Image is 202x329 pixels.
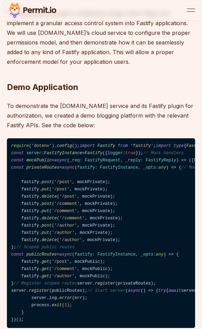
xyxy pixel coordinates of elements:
[7,9,195,67] p: This guide demonstrates a middleware plugin which helps you implement a granular access control s...
[41,194,57,199] span: delete
[7,138,195,328] code: ( ). (); ; { , , } ; : = ({ : }); = ( ) => ({ : }); = ( ) => ({ : }); = ( ) => ({ : }); = ( ) => ...
[95,281,115,286] span: register
[59,194,77,199] span: '/post'
[41,223,51,228] span: post
[85,151,102,156] span: Fastify
[41,201,51,206] span: post
[69,158,176,163] span: _req: FastifyRequest, _reply: FastifyReply
[52,274,75,279] span: '/author'
[65,303,67,308] span: 1
[143,151,184,156] span: // Mock handlers
[174,143,184,148] span: type
[52,303,62,308] span: exit
[11,165,24,170] span: const
[26,252,57,257] span: publicRoutes
[54,158,67,163] span: async
[52,187,69,192] span: '/post'
[41,209,49,213] span: put
[52,267,77,271] span: '/comment'
[54,223,77,228] span: '/author'
[31,143,52,148] span: 'dotenv'
[77,165,166,170] span: fastify: FastifyInstance, _opts:
[59,238,82,242] span: '/author'
[41,187,49,192] span: put
[7,101,195,130] p: To demonstrate the [DOMAIN_NAME] service and its Fastify plugin for authorization, we created a d...
[128,288,141,293] span: async
[52,259,69,264] span: '/post'
[44,151,82,156] span: FastifyInstance
[59,216,85,221] span: '/comment'
[7,54,195,93] h2: Demo Application
[80,143,95,148] span: import
[59,252,72,257] span: async
[169,288,181,293] span: await
[156,143,171,148] span: import
[11,151,24,156] span: const
[158,165,166,170] span: any
[7,1,59,19] img: Permit logo
[26,151,41,156] span: server
[75,252,163,257] span: fastify: FastifyInstance, _opts:
[41,267,49,271] span: get
[52,209,77,213] span: '/comment'
[118,143,128,148] span: from
[52,230,75,235] span: '/author'
[16,245,75,250] span: // Scoped public routes
[49,296,57,300] span: log
[29,288,49,293] span: register
[41,274,49,279] span: get
[158,288,166,293] span: try
[11,158,24,163] span: const
[156,252,163,257] span: any
[187,6,195,14] button: open menu
[125,151,135,156] span: true
[59,296,72,300] span: error
[62,165,75,170] span: async
[11,252,24,257] span: const
[41,216,57,221] span: delete
[87,288,125,293] span: // Start server
[14,281,77,286] span: // Register scoped routes
[11,143,29,148] span: require
[131,143,153,148] span: 'fastify'
[41,238,57,242] span: delete
[54,180,72,185] span: '/post'
[41,180,51,185] span: post
[54,201,80,206] span: '/comment'
[57,143,72,148] span: config
[26,165,59,170] span: privateRoutes
[41,259,49,264] span: get
[41,230,49,235] span: put
[26,158,52,163] span: mockPublic
[108,151,123,156] span: logger
[97,143,115,148] span: Fastify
